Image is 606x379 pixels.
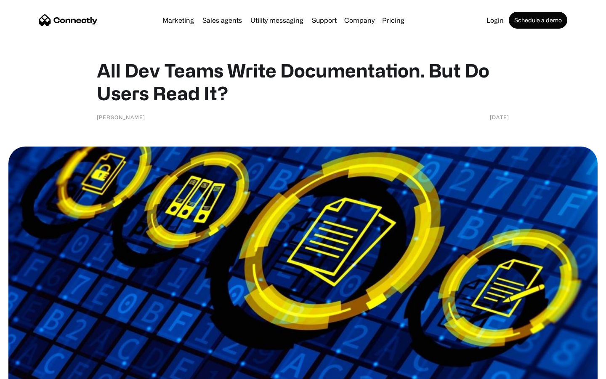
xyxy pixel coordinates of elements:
[199,17,245,24] a: Sales agents
[379,17,408,24] a: Pricing
[490,113,509,121] div: [DATE]
[308,17,340,24] a: Support
[97,59,509,104] h1: All Dev Teams Write Documentation. But Do Users Read It?
[17,364,50,376] ul: Language list
[159,17,197,24] a: Marketing
[97,113,145,121] div: [PERSON_NAME]
[247,17,307,24] a: Utility messaging
[8,364,50,376] aside: Language selected: English
[344,14,375,26] div: Company
[509,12,567,29] a: Schedule a demo
[483,17,507,24] a: Login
